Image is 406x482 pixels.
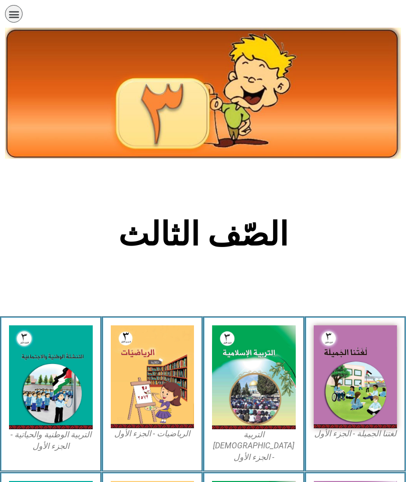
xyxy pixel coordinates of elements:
[111,428,194,439] figcaption: الرياضيات - الجزء الأول​
[5,5,23,23] div: כפתור פתיחת תפריט
[212,429,296,463] figcaption: التربية [DEMOGRAPHIC_DATA] - الجزء الأول
[38,215,369,254] h2: الصّف الثالث
[9,429,93,452] figcaption: التربية الوطنية والحياتية - الجزء الأول​
[314,428,397,439] figcaption: لغتنا الجميلة - الجزء الأول​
